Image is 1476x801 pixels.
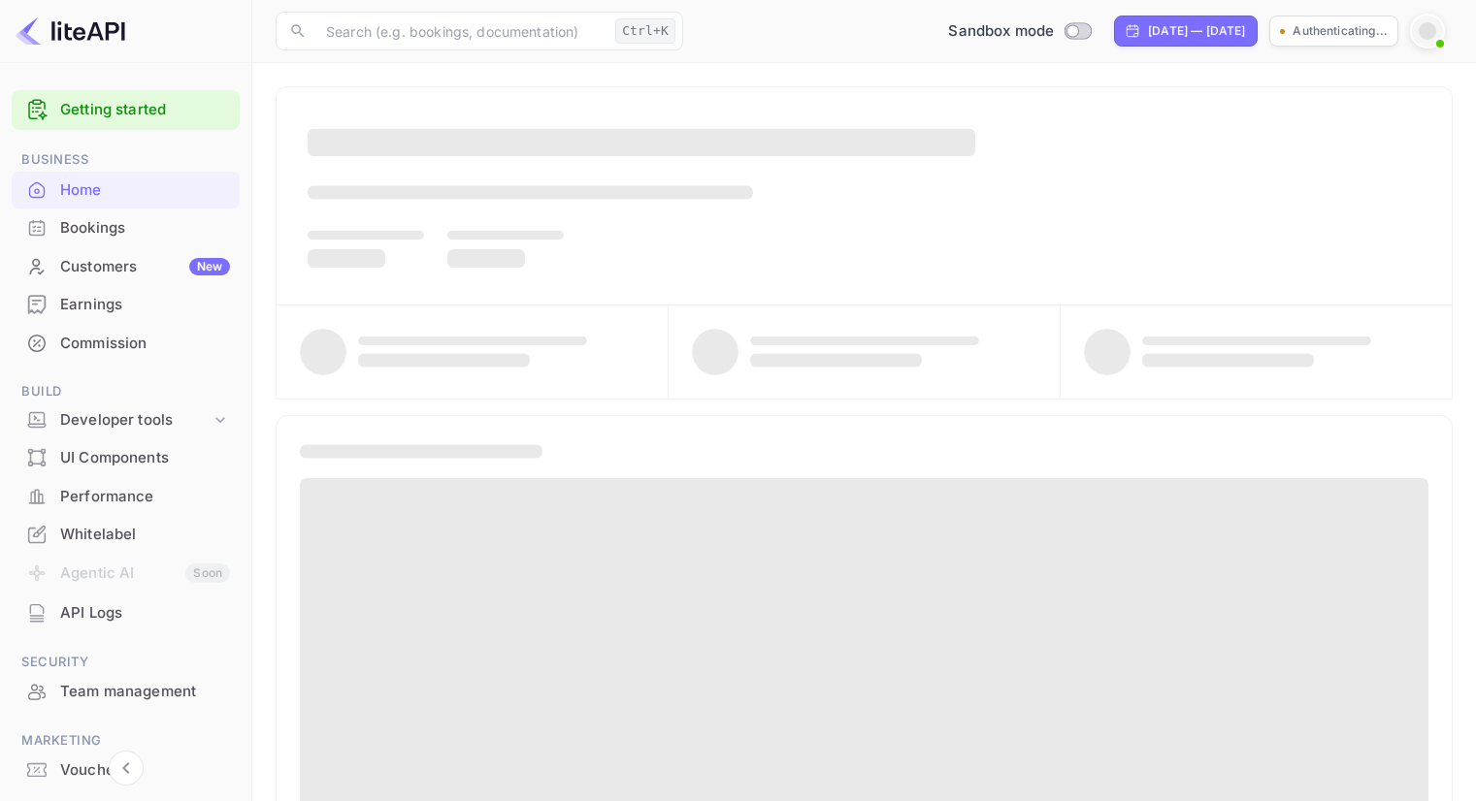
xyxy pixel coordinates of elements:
div: Developer tools [60,409,211,432]
a: CustomersNew [12,248,240,284]
input: Search (e.g. bookings, documentation) [314,12,607,50]
div: Home [60,179,230,202]
span: Sandbox mode [948,20,1054,43]
a: Vouchers [12,752,240,787]
span: Marketing [12,730,240,752]
div: Getting started [12,90,240,130]
span: Security [12,652,240,673]
a: Team management [12,673,240,709]
div: Whitelabel [12,516,240,554]
a: Getting started [60,99,230,121]
div: Team management [60,681,230,703]
div: Ctrl+K [615,18,675,44]
div: Customers [60,256,230,278]
span: Build [12,381,240,402]
a: Bookings [12,209,240,245]
a: Earnings [12,286,240,322]
div: CustomersNew [12,248,240,286]
div: API Logs [60,602,230,625]
button: Collapse navigation [109,751,144,785]
a: Performance [12,478,240,514]
a: UI Components [12,439,240,475]
span: Business [12,149,240,171]
div: Vouchers [12,752,240,789]
a: Commission [12,325,240,361]
div: Home [12,172,240,209]
div: Whitelabel [60,524,230,546]
div: Commission [12,325,240,363]
div: Switch to Production mode [940,20,1099,43]
div: Bookings [12,209,240,247]
div: UI Components [12,439,240,477]
div: UI Components [60,447,230,469]
a: API Logs [12,594,240,630]
a: Whitelabel [12,516,240,552]
div: [DATE] — [DATE] [1148,22,1245,40]
div: Performance [60,486,230,508]
div: Vouchers [60,759,230,782]
div: Commission [60,333,230,355]
div: Earnings [12,286,240,324]
div: Earnings [60,294,230,316]
p: Authenticating... [1293,22,1388,40]
div: Developer tools [12,403,240,437]
div: Performance [12,478,240,516]
div: Click to change the date range period [1114,16,1258,47]
div: Team management [12,673,240,711]
a: Home [12,172,240,208]
div: Bookings [60,217,230,240]
img: LiteAPI logo [16,16,125,47]
div: New [189,258,230,275]
div: API Logs [12,594,240,632]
